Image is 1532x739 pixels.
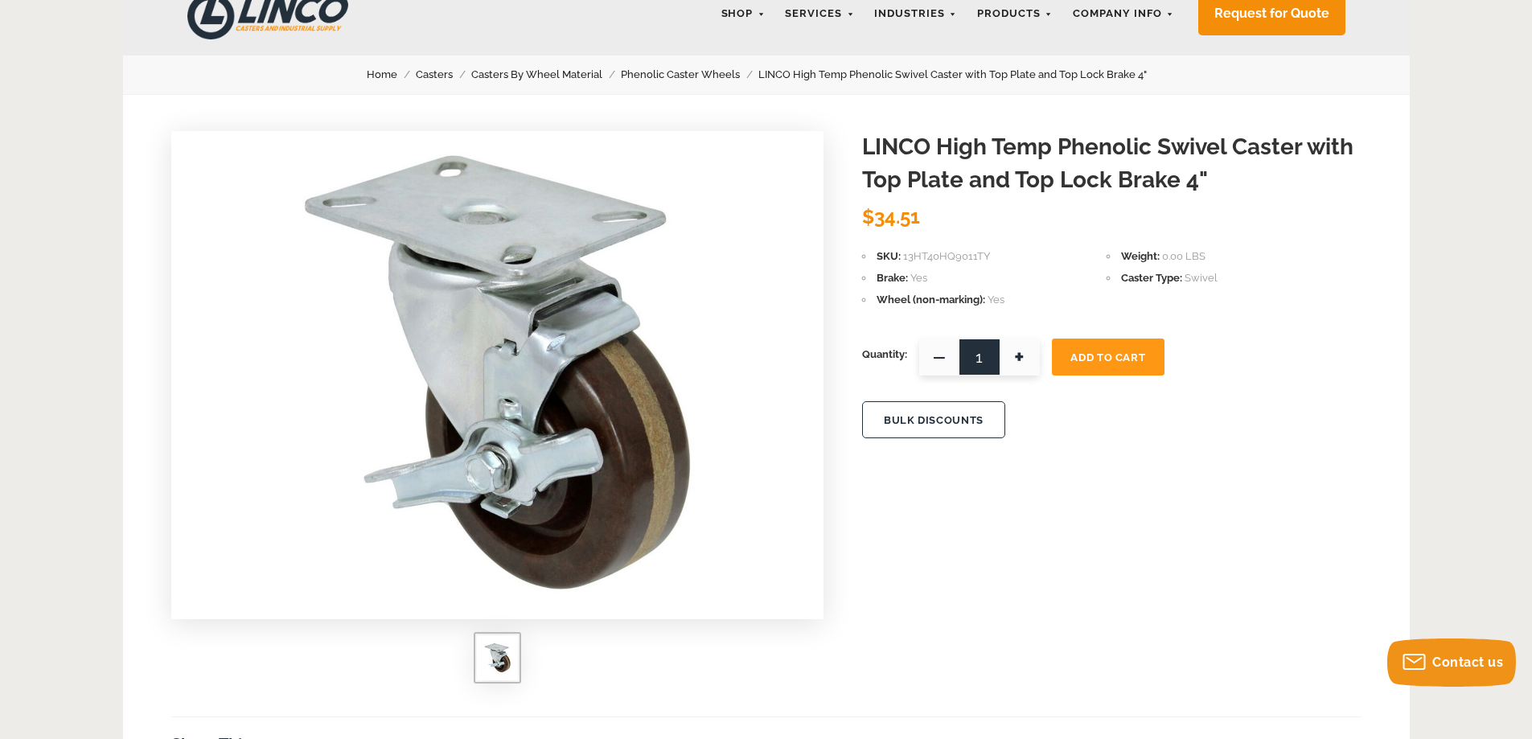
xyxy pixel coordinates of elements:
[919,339,959,376] span: —
[910,272,927,284] span: Yes
[903,250,990,262] span: 13HT40HQ9011TY
[862,401,1005,438] button: BULK DISCOUNTS
[1070,351,1145,363] span: Add To Cart
[862,131,1362,196] h1: LINCO High Temp Phenolic Swivel Caster with Top Plate and Top Lock Brake 4"
[621,66,758,84] a: Phenolic Caster Wheels
[1185,272,1218,284] span: Swivel
[862,205,920,228] span: $34.51
[483,642,511,674] img: LINCO High Temp Phenolic Swivel Caster with Top Plate and Top Lock Brake 4"
[1432,655,1503,670] span: Contact us
[877,294,985,306] span: Wheel (non-marking)
[416,66,471,84] a: Casters
[1052,339,1164,376] button: Add To Cart
[862,339,907,371] span: Quantity
[1000,339,1040,376] span: +
[1387,638,1516,687] button: Contact us
[1121,250,1160,262] span: Weight
[877,250,901,262] span: SKU
[758,66,1165,84] a: LINCO High Temp Phenolic Swivel Caster with Top Plate and Top Lock Brake 4"
[988,294,1004,306] span: Yes
[1162,250,1205,262] span: 0.00 LBS
[367,66,416,84] a: Home
[286,131,708,614] img: LINCO High Temp Phenolic Swivel Caster with Top Plate and Top Lock Brake 4"
[877,272,908,284] span: Brake
[1121,272,1182,284] span: Caster Type
[471,66,621,84] a: Casters By Wheel Material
